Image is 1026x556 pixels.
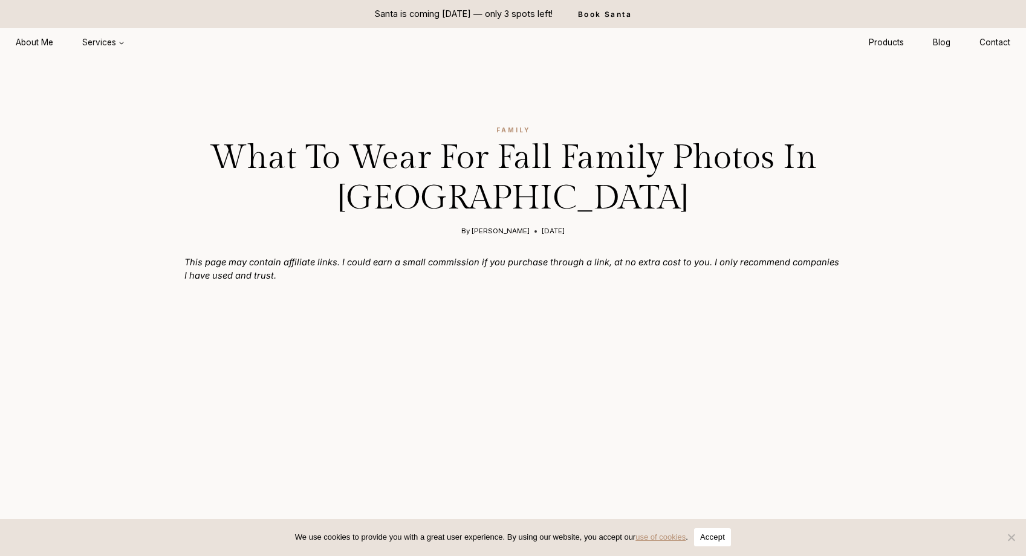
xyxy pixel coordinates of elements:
[184,138,842,219] h1: What to Wear for Fall Family Photos in [GEOGRAPHIC_DATA]
[375,7,553,21] p: Santa is coming [DATE] — only 3 spots left!
[184,257,839,281] em: This page may contain affiliate links. I could earn a small commission if you purchase through a ...
[1,31,139,54] nav: Primary
[461,226,470,236] span: By
[542,226,565,236] time: [DATE]
[854,31,918,54] a: Products
[635,532,686,541] a: use of cookies
[854,31,1025,54] nav: Secondary
[82,36,125,48] span: Services
[1,31,68,54] a: About Me
[496,126,530,134] a: Family
[918,31,965,54] a: Blog
[295,531,688,543] span: We use cookies to provide you with a great user experience. By using our website, you accept our .
[472,227,530,235] a: [PERSON_NAME]
[965,31,1025,54] a: Contact
[694,528,731,546] button: Accept
[1005,531,1017,543] span: No
[68,31,139,54] a: Services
